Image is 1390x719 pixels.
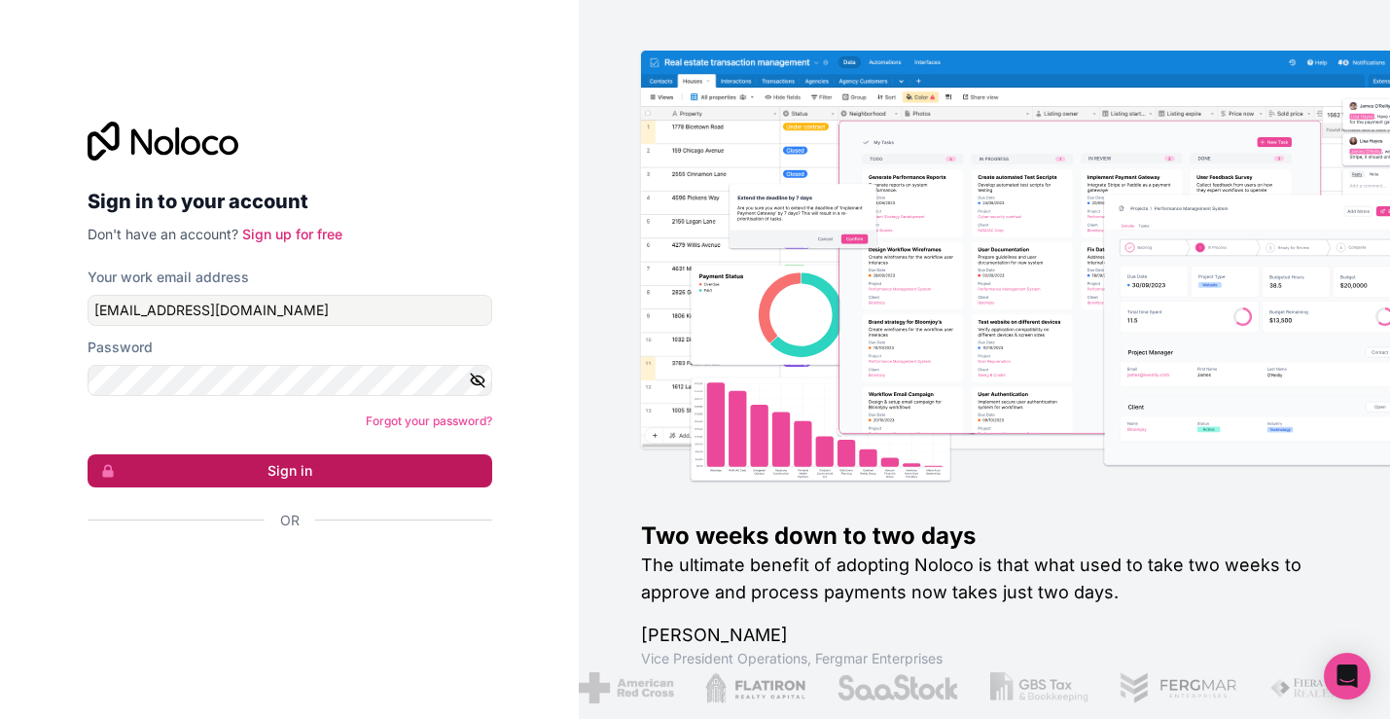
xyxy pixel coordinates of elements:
[641,552,1328,606] h2: The ultimate benefit of adopting Noloco is that what used to take two weeks to approve and proces...
[88,454,492,487] button: Sign in
[88,226,238,242] span: Don't have an account?
[641,622,1328,649] h1: [PERSON_NAME]
[1324,653,1371,700] div: Open Intercom Messenger
[280,511,300,530] span: Or
[78,552,486,594] iframe: Sign in with Google Button
[641,521,1328,552] h1: Two weeks down to two days
[242,226,342,242] a: Sign up for free
[88,338,153,357] label: Password
[704,672,805,703] img: /assets/flatiron-C8eUkumj.png
[837,672,959,703] img: /assets/saastock-C6Zbiodz.png
[1120,672,1238,703] img: /assets/fergmar-CudnrXN5.png
[641,649,1328,668] h1: Vice President Operations , Fergmar Enterprises
[88,295,492,326] input: Email address
[366,413,492,428] a: Forgot your password?
[1269,672,1361,703] img: /assets/fiera-fwj2N5v4.png
[88,365,492,396] input: Password
[579,672,673,703] img: /assets/american-red-cross-BAupjrZR.png
[989,672,1088,703] img: /assets/gbstax-C-GtDUiK.png
[88,184,492,219] h2: Sign in to your account
[88,268,249,287] label: Your work email address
